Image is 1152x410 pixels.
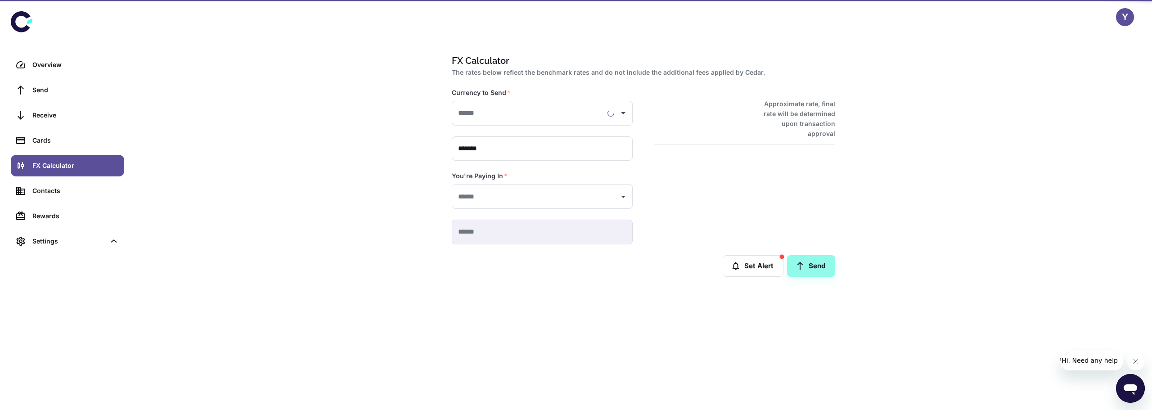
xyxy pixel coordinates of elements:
iframe: לחצן לפתיחת חלון הודעות הטקסט [1116,374,1145,403]
iframe: הודעה מהחברה [1060,351,1123,370]
a: Rewards [11,205,124,227]
a: Cards [11,130,124,151]
button: Open [617,190,630,203]
iframe: סגור הודעה [1127,352,1145,370]
a: Send [11,79,124,101]
div: Settings [11,230,124,252]
h6: Approximate rate, final rate will be determined upon transaction approval [754,99,835,139]
label: Currency to Send [452,88,511,97]
button: Set Alert [723,255,783,277]
a: FX Calculator [11,155,124,176]
a: Send [787,255,835,277]
div: Overview [32,60,119,70]
div: Cards [32,135,119,145]
label: You're Paying In [452,171,508,180]
a: Receive [11,104,124,126]
div: Rewards [32,211,119,221]
h1: FX Calculator [452,54,832,68]
div: Contacts [32,186,119,196]
div: Send [32,85,119,95]
div: Settings [32,236,105,246]
button: Y [1116,8,1134,26]
a: Overview [11,54,124,76]
button: Open [617,107,630,119]
a: Contacts [11,180,124,202]
div: FX Calculator [32,161,119,171]
div: Receive [32,110,119,120]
